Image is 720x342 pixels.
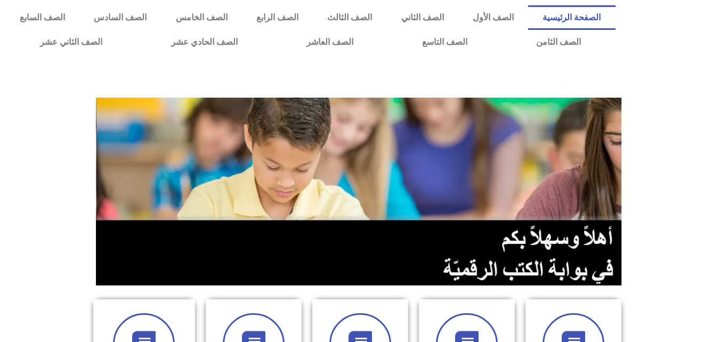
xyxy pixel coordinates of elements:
[79,5,161,30] a: الصف السادس
[5,30,136,54] a: الصف الثاني عشر
[161,5,242,30] a: الصف الخامس
[501,30,615,54] a: الصف الثامن
[136,30,272,54] a: الصف الحادي عشر
[528,5,615,30] a: الصفحة الرئيسية
[272,30,387,54] a: الصف العاشر
[242,5,313,30] a: الصف الرابع
[313,5,386,30] a: الصف الثالث
[458,5,528,30] a: الصف الأول
[5,5,79,30] a: الصف السابع
[387,30,501,54] a: الصف التاسع
[387,5,458,30] a: الصف الثاني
